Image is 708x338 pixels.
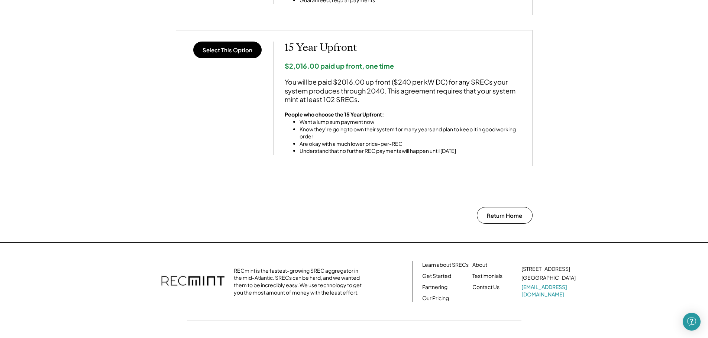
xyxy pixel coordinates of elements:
div: $2,016.00 paid up front, one time [285,62,521,70]
img: recmint-logotype%403x.png [161,269,224,295]
div: [GEOGRAPHIC_DATA] [521,274,576,282]
li: Understand that no further REC payments will happen until [DATE] [300,147,521,155]
a: Our Pricing [422,295,449,302]
a: About [472,261,487,269]
li: Are okay with a much lower price-per-REC [300,140,521,148]
button: Select This Option [193,42,262,58]
div: [STREET_ADDRESS] [521,265,570,273]
div: Open Intercom Messenger [683,313,701,331]
li: Know they’re going to own their system for many years and plan to keep it in good working order [300,126,521,140]
button: Return Home [477,207,533,224]
a: Partnering [422,283,447,291]
strong: People who choose the 15 Year Upfront: [285,111,384,118]
li: Want a lump sum payment now [300,118,521,126]
a: Get Started [422,272,451,280]
div: RECmint is the fastest-growing SREC aggregator in the mid-Atlantic. SRECs can be hard, and we wan... [234,267,366,296]
a: Testimonials [472,272,502,280]
a: [EMAIL_ADDRESS][DOMAIN_NAME] [521,283,577,298]
a: Learn about SRECs [422,261,469,269]
a: Contact Us [472,283,500,291]
div: You will be paid $2016.00 up front ($240 per kW DC) for any SRECs your system produces through 20... [285,78,521,104]
h2: 15 Year Upfront [285,42,521,54]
